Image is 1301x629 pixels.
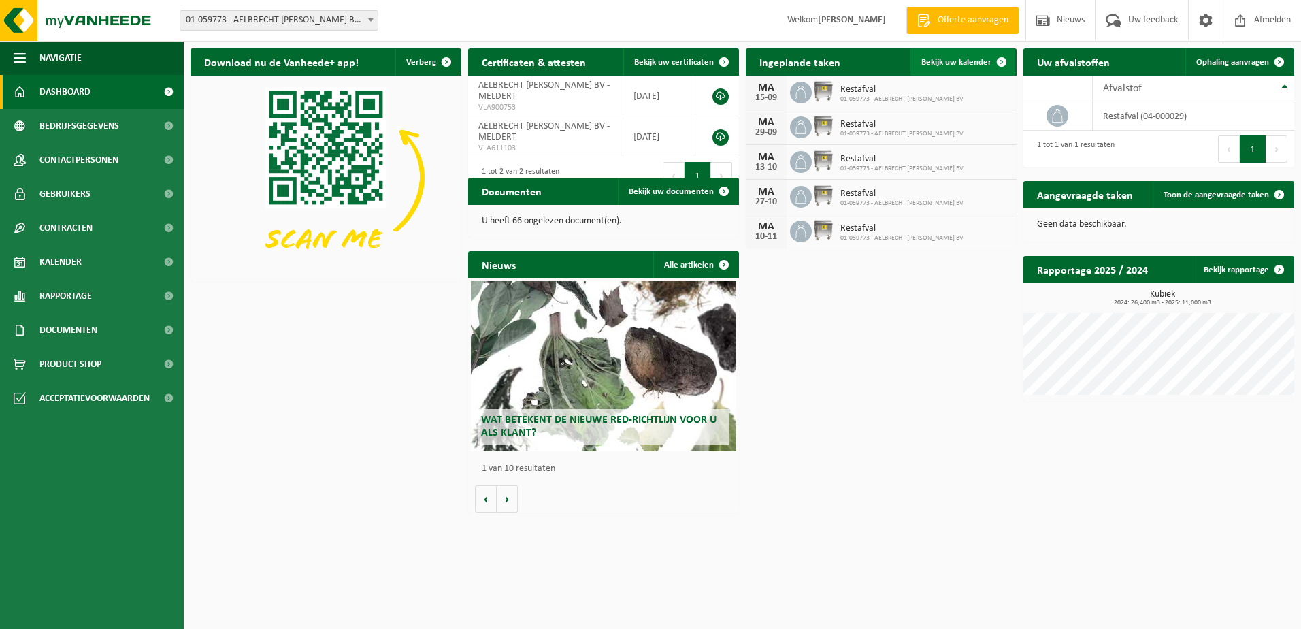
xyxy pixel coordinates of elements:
[623,116,695,157] td: [DATE]
[840,223,964,234] span: Restafval
[753,93,780,103] div: 15-09
[478,80,610,101] span: AELBRECHT [PERSON_NAME] BV - MELDERT
[753,117,780,128] div: MA
[1164,191,1269,199] span: Toon de aangevraagde taken
[921,58,991,67] span: Bekijk uw kalender
[478,143,612,154] span: VLA611103
[468,178,555,204] h2: Documenten
[753,163,780,172] div: 13-10
[478,102,612,113] span: VLA900753
[753,197,780,207] div: 27-10
[753,128,780,138] div: 29-09
[711,162,732,189] button: Next
[39,143,118,177] span: Contactpersonen
[39,313,97,347] span: Documenten
[39,177,90,211] span: Gebruikers
[475,485,497,513] button: Vorige
[840,199,964,208] span: 01-059773 - AELBRECHT [PERSON_NAME] BV
[39,245,82,279] span: Kalender
[685,162,711,189] button: 1
[746,48,854,75] h2: Ingeplande taken
[1103,83,1142,94] span: Afvalstof
[840,154,964,165] span: Restafval
[1153,181,1293,208] a: Toon de aangevraagde taken
[406,58,436,67] span: Verberg
[840,130,964,138] span: 01-059773 - AELBRECHT [PERSON_NAME] BV
[840,119,964,130] span: Restafval
[623,76,695,116] td: [DATE]
[191,76,461,279] img: Download de VHEPlus App
[481,415,717,438] span: Wat betekent de nieuwe RED-richtlijn voor u als klant?
[471,281,736,451] a: Wat betekent de nieuwe RED-richtlijn voor u als klant?
[812,80,835,103] img: WB-1100-GAL-GY-02
[191,48,372,75] h2: Download nu de Vanheede+ app!
[1030,290,1294,306] h3: Kubiek
[840,84,964,95] span: Restafval
[39,381,150,415] span: Acceptatievoorwaarden
[812,149,835,172] img: WB-1100-GAL-GY-02
[753,232,780,242] div: 10-11
[623,48,738,76] a: Bekijk uw certificaten
[629,187,714,196] span: Bekijk uw documenten
[934,14,1012,27] span: Offerte aanvragen
[906,7,1019,34] a: Offerte aanvragen
[1030,134,1115,164] div: 1 tot 1 van 1 resultaten
[1193,256,1293,283] a: Bekijk rapportage
[1030,300,1294,306] span: 2024: 26,400 m3 - 2025: 11,000 m3
[840,189,964,199] span: Restafval
[180,10,378,31] span: 01-059773 - AELBRECHT ERIC BV - MELDERT
[1037,220,1281,229] p: Geen data beschikbaar.
[634,58,714,67] span: Bekijk uw certificaten
[1266,135,1287,163] button: Next
[39,41,82,75] span: Navigatie
[840,234,964,242] span: 01-059773 - AELBRECHT [PERSON_NAME] BV
[468,251,529,278] h2: Nieuws
[39,279,92,313] span: Rapportage
[753,82,780,93] div: MA
[1023,256,1162,283] h2: Rapportage 2025 / 2024
[663,162,685,189] button: Previous
[478,121,610,142] span: AELBRECHT [PERSON_NAME] BV - MELDERT
[39,109,119,143] span: Bedrijfsgegevens
[753,221,780,232] div: MA
[753,187,780,197] div: MA
[468,48,599,75] h2: Certificaten & attesten
[653,251,738,278] a: Alle artikelen
[482,216,725,226] p: U heeft 66 ongelezen document(en).
[812,219,835,242] img: WB-1100-GAL-GY-02
[618,178,738,205] a: Bekijk uw documenten
[1093,101,1294,131] td: restafval (04-000029)
[1196,58,1269,67] span: Ophaling aanvragen
[1185,48,1293,76] a: Ophaling aanvragen
[1240,135,1266,163] button: 1
[39,347,101,381] span: Product Shop
[482,464,732,474] p: 1 van 10 resultaten
[395,48,460,76] button: Verberg
[812,184,835,207] img: WB-1100-GAL-GY-02
[1218,135,1240,163] button: Previous
[497,485,518,513] button: Volgende
[39,75,90,109] span: Dashboard
[840,165,964,173] span: 01-059773 - AELBRECHT [PERSON_NAME] BV
[1023,48,1123,75] h2: Uw afvalstoffen
[818,15,886,25] strong: [PERSON_NAME]
[1023,181,1147,208] h2: Aangevraagde taken
[475,161,559,191] div: 1 tot 2 van 2 resultaten
[39,211,93,245] span: Contracten
[840,95,964,103] span: 01-059773 - AELBRECHT [PERSON_NAME] BV
[812,114,835,138] img: WB-1100-GAL-GY-02
[753,152,780,163] div: MA
[180,11,378,30] span: 01-059773 - AELBRECHT ERIC BV - MELDERT
[910,48,1015,76] a: Bekijk uw kalender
